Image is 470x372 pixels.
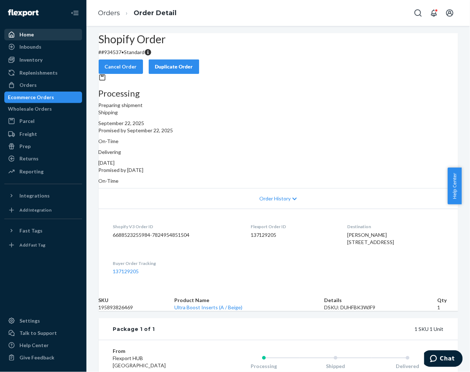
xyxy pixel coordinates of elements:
[4,166,82,177] a: Reporting
[175,297,324,304] th: Product Name
[92,3,182,24] ol: breadcrumbs
[4,128,82,140] a: Freight
[99,127,458,134] p: Promised by September 22, 2025
[4,239,82,251] a: Add Fast Tag
[4,79,82,91] a: Orders
[99,89,458,109] div: Preparing shipment
[443,6,457,20] button: Open account menu
[19,143,31,150] div: Prep
[4,352,82,363] button: Give Feedback
[99,33,458,45] h2: Shopify Order
[19,130,37,138] div: Freight
[99,109,458,116] p: Shipping
[113,355,166,368] span: Flexport HUB [GEOGRAPHIC_DATA]
[113,260,239,266] dt: Buyer Order Tracking
[4,29,82,40] a: Home
[4,92,82,103] a: Ecommerce Orders
[124,49,145,55] span: Standard
[19,317,40,324] div: Settings
[4,141,82,152] a: Prep
[4,41,82,53] a: Inbounds
[324,304,437,311] div: DSKU: DUHFBK3WJF9
[122,49,124,55] span: •
[19,69,58,76] div: Replenishments
[300,363,372,370] div: Shipped
[19,81,37,89] div: Orders
[4,327,82,339] button: Talk to Support
[99,138,458,145] p: On-Time
[99,49,458,56] p: # #934537
[4,54,82,66] a: Inventory
[259,195,291,202] span: Order History
[424,350,463,368] iframe: Opens a widget where you can chat to one of our agents
[4,340,82,351] a: Help Center
[347,223,443,230] dt: Destination
[8,9,39,17] img: Flexport logo
[155,63,193,70] div: Duplicate Order
[19,31,34,38] div: Home
[113,347,199,355] dt: From
[4,315,82,327] a: Settings
[4,67,82,79] a: Replenishments
[175,304,243,310] a: Ultra Boost Inserts (A / Beige)
[99,167,458,174] p: Promised by [DATE]
[99,59,143,74] button: Cancel Order
[411,6,425,20] button: Open Search Box
[19,242,45,248] div: Add Fast Tag
[8,105,52,112] div: Wholesale Orders
[228,363,300,370] div: Processing
[448,168,462,204] button: Help Center
[19,155,39,162] div: Returns
[155,325,443,333] div: 1 SKU 1 Unit
[99,304,175,311] td: 195893826469
[68,6,82,20] button: Close Navigation
[99,177,458,185] p: On-Time
[19,342,49,349] div: Help Center
[4,204,82,216] a: Add Integration
[8,94,54,101] div: Ecommerce Orders
[437,304,458,311] td: 1
[19,192,50,199] div: Integrations
[19,56,42,63] div: Inventory
[4,190,82,201] button: Integrations
[19,227,42,234] div: Fast Tags
[113,325,155,333] div: Package 1 of 1
[372,363,444,370] div: Delivered
[99,89,458,98] h3: Processing
[113,231,239,239] dd: 6688523255984-7824954851504
[437,297,458,304] th: Qty
[98,9,120,17] a: Orders
[19,329,57,337] div: Talk to Support
[347,232,394,245] span: [PERSON_NAME] [STREET_ADDRESS]
[19,354,54,361] div: Give Feedback
[113,223,239,230] dt: Shopify V3 Order ID
[19,118,35,125] div: Parcel
[19,168,44,175] div: Reporting
[4,225,82,236] button: Fast Tags
[4,153,82,164] a: Returns
[4,115,82,127] a: Parcel
[4,103,82,115] a: Wholesale Orders
[251,231,336,239] dd: 137129205
[251,223,336,230] dt: Flexport Order ID
[427,6,441,20] button: Open notifications
[134,9,176,17] a: Order Detail
[149,59,199,74] button: Duplicate Order
[19,207,52,213] div: Add Integration
[113,268,139,274] a: 137129205
[324,297,437,304] th: Details
[99,159,458,167] div: [DATE]
[99,297,175,304] th: SKU
[99,149,458,156] p: Delivering
[19,43,41,50] div: Inbounds
[99,120,458,127] div: September 22, 2025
